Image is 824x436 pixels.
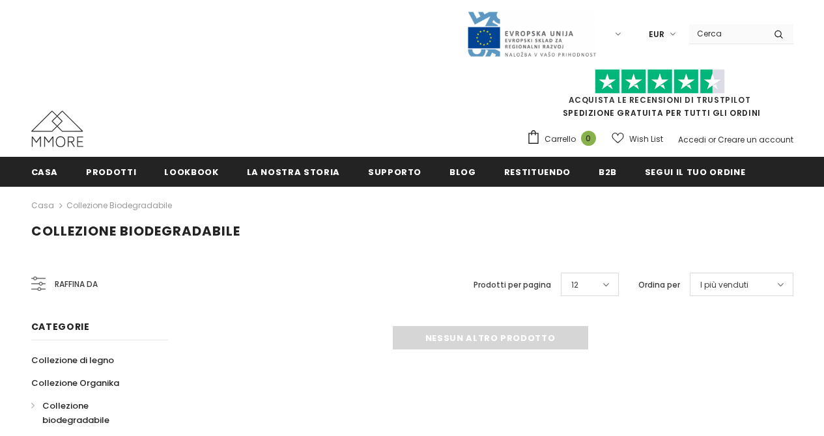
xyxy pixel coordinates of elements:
[466,28,597,39] a: Javni Razpis
[466,10,597,58] img: Javni Razpis
[545,133,576,146] span: Carrello
[599,166,617,178] span: B2B
[86,157,136,186] a: Prodotti
[645,166,745,178] span: Segui il tuo ordine
[678,134,706,145] a: Accedi
[708,134,716,145] span: or
[645,157,745,186] a: Segui il tuo ordine
[368,166,421,178] span: supporto
[31,222,240,240] span: Collezione biodegradabile
[612,128,663,150] a: Wish List
[526,75,793,118] span: SPEDIZIONE GRATUITA PER TUTTI GLI ORDINI
[504,166,571,178] span: Restituendo
[31,372,119,394] a: Collezione Organika
[86,166,136,178] span: Prodotti
[599,157,617,186] a: B2B
[164,157,218,186] a: Lookbook
[31,354,114,366] span: Collezione di legno
[595,69,725,94] img: Fidati di Pilot Stars
[526,129,603,149] a: Carrello 0
[31,166,59,178] span: Casa
[571,279,578,292] span: 12
[449,166,476,178] span: Blog
[31,320,90,333] span: Categorie
[689,24,764,43] input: Search Site
[42,400,109,426] span: Collezione biodegradabile
[31,349,114,372] a: Collezione di legno
[700,279,748,292] span: I più venduti
[504,157,571,186] a: Restituendo
[66,200,172,211] a: Collezione biodegradabile
[638,279,680,292] label: Ordina per
[581,131,596,146] span: 0
[164,166,218,178] span: Lookbook
[247,157,340,186] a: La nostra storia
[31,377,119,389] span: Collezione Organika
[649,28,664,41] span: EUR
[55,277,98,292] span: Raffina da
[247,166,340,178] span: La nostra storia
[31,111,83,147] img: Casi MMORE
[31,198,54,213] a: Casa
[449,157,476,186] a: Blog
[718,134,793,145] a: Creare un account
[31,394,154,431] a: Collezione biodegradabile
[569,94,751,105] a: Acquista le recensioni di TrustPilot
[368,157,421,186] a: supporto
[629,133,663,146] span: Wish List
[31,157,59,186] a: Casa
[474,279,551,292] label: Prodotti per pagina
